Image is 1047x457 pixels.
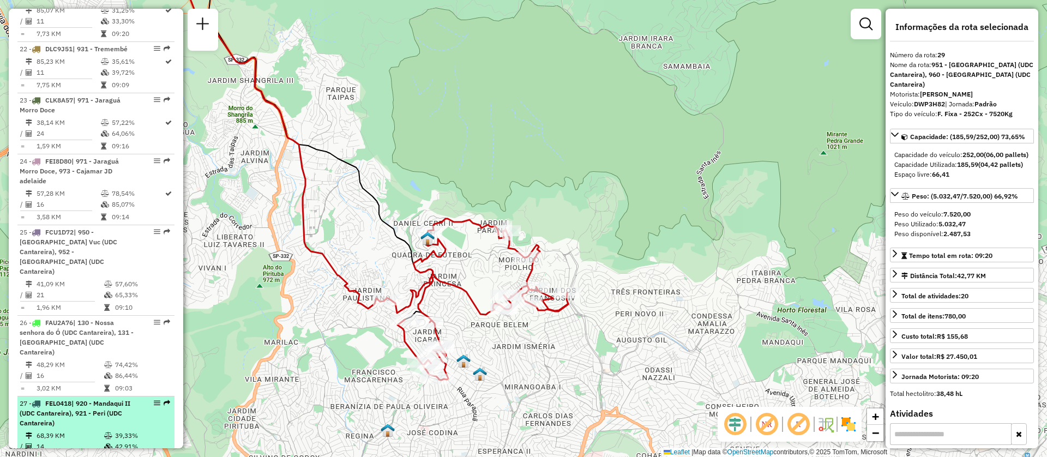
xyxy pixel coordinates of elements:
[104,362,112,368] i: % de utilização do peso
[890,99,1034,109] div: Veículo:
[101,130,109,137] i: % de utilização da cubagem
[154,45,160,52] em: Opções
[26,18,32,25] i: Total de Atividades
[111,188,164,199] td: 78,54%
[36,199,100,210] td: 16
[36,430,104,441] td: 68,39 KM
[101,143,106,149] i: Tempo total em rota
[962,151,984,159] strong: 252,00
[26,190,32,197] i: Distância Total
[890,109,1034,119] div: Tipo do veículo:
[36,117,100,128] td: 38,14 KM
[154,229,160,235] em: Opções
[36,67,100,78] td: 11
[164,97,170,103] em: Rota exportada
[910,133,1025,141] span: Capacidade: (185,59/252,00) 73,65%
[111,128,164,139] td: 64,06%
[867,425,883,441] a: Zoom out
[26,443,32,450] i: Total de Atividades
[957,272,986,280] span: 42,77 KM
[961,292,968,300] strong: 20
[894,210,971,218] span: Peso do veículo:
[115,290,170,300] td: 65,33%
[978,160,1023,169] strong: (04,42 pallets)
[104,443,112,450] i: % de utilização da cubagem
[894,150,1030,160] div: Capacidade do veículo:
[20,318,134,356] span: 26 -
[164,229,170,235] em: Rota exportada
[909,251,992,260] span: Tempo total em rota: 09:20
[36,5,100,16] td: 85,07 KM
[932,170,949,178] strong: 66,41
[45,399,71,407] span: FEL0418
[101,7,109,14] i: % de utilização do peso
[104,372,112,379] i: % de utilização da cubagem
[104,385,110,392] i: Tempo total em rota
[914,100,945,108] strong: DWP3H82
[890,22,1034,32] h4: Informações da rota selecionada
[872,410,879,423] span: +
[115,279,170,290] td: 57,60%
[111,117,164,128] td: 57,22%
[104,281,112,287] i: % de utilização do peso
[840,416,857,433] img: Exibir/Ocultar setores
[115,359,170,370] td: 74,42%
[920,90,973,98] strong: [PERSON_NAME]
[36,212,100,223] td: 3,58 KM
[115,441,170,452] td: 42,91%
[36,290,104,300] td: 21
[785,411,811,437] span: Exibir rótulo
[894,219,1030,229] div: Peso Utilizado:
[890,369,1034,383] a: Jornada Motorista: 09:20
[36,370,104,381] td: 16
[45,228,74,236] span: FCU1D72
[115,302,170,313] td: 09:10
[192,13,214,38] a: Nova sessão e pesquisa
[20,302,25,313] td: =
[20,441,25,452] td: /
[20,96,121,114] span: 23 -
[901,271,986,281] div: Distância Total:
[890,268,1034,282] a: Distância Total:42,77 KM
[26,281,32,287] i: Distância Total
[20,228,117,275] span: | 950 - [GEOGRAPHIC_DATA] Vuc (UDC Cantareira), 952 - [GEOGRAPHIC_DATA] (UDC Cantareira)
[957,160,978,169] strong: 185,59
[36,56,100,67] td: 85,23 KM
[912,192,1018,200] span: Peso: (5.032,47/7.520,00) 66,92%
[456,354,471,368] img: UDC Cantareira
[20,399,130,427] span: | 920 - Mandaqui II (UDC Cantareira), 921 - Peri (UDC Cantareira)
[937,110,1013,118] strong: F. Fixa - 252Cx - 7520Kg
[901,311,966,321] div: Total de itens:
[890,60,1034,89] div: Nome da rota:
[165,58,172,65] i: Rota otimizada
[890,50,1034,60] div: Número da rota:
[26,69,32,76] i: Total de Atividades
[936,389,962,398] strong: 38,48 hL
[727,448,774,456] a: OpenStreetMap
[20,370,25,381] td: /
[20,128,25,139] td: /
[164,158,170,164] em: Rota exportada
[890,188,1034,203] a: Peso: (5.032,47/7.520,00) 66,92%
[20,157,119,185] span: 24 -
[901,372,979,382] div: Jornada Motorista: 09:20
[26,58,32,65] i: Distância Total
[36,359,104,370] td: 48,29 KM
[26,372,32,379] i: Total de Atividades
[20,80,25,91] td: =
[164,319,170,326] em: Rota exportada
[154,319,160,326] em: Opções
[20,28,25,39] td: =
[154,158,160,164] em: Opções
[901,292,968,300] span: Total de atividades:
[111,212,164,223] td: 09:14
[20,318,134,356] span: | 130 - Nossa senhora do Ó (UDC Cantareira), 131 - [GEOGRAPHIC_DATA] (UDC Cantareira)
[101,18,109,25] i: % de utilização da cubagem
[890,146,1034,184] div: Capacidade: (185,59/252,00) 73,65%
[20,141,25,152] td: =
[894,170,1030,179] div: Espaço livre:
[890,408,1034,419] h4: Atividades
[26,201,32,208] i: Total de Atividades
[890,89,1034,99] div: Motorista:
[890,205,1034,243] div: Peso: (5.032,47/7.520,00) 66,92%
